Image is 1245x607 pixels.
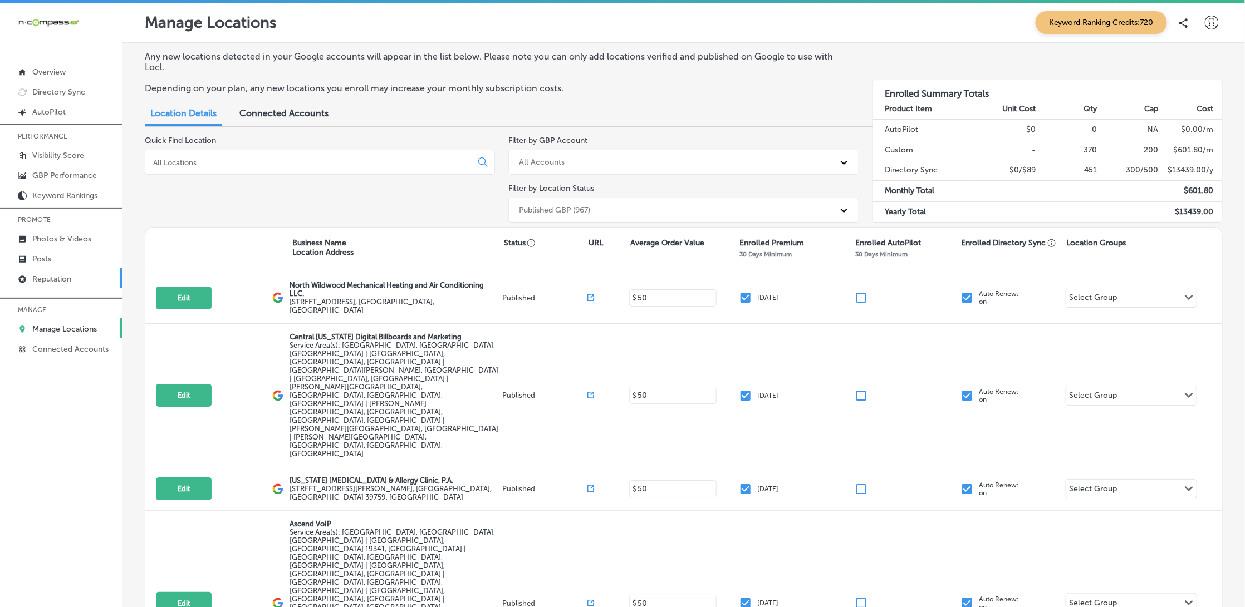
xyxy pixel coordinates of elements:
[589,238,603,248] p: URL
[290,485,500,501] label: [STREET_ADDRESS][PERSON_NAME] , [GEOGRAPHIC_DATA], [GEOGRAPHIC_DATA] 39759, [GEOGRAPHIC_DATA]
[292,238,354,257] p: Business Name Location Address
[758,392,779,399] p: [DATE]
[1159,201,1222,222] td: $ 13439.00
[1097,160,1159,181] td: 300/500
[290,281,500,298] p: North Wildwood Mechanical Heating and Air Conditioning LLC.
[272,483,283,495] img: logo
[633,294,636,302] p: $
[758,599,779,607] p: [DATE]
[290,476,500,485] p: [US_STATE] [MEDICAL_DATA] & Allergy Clinic, P.A.
[519,205,590,215] div: Published GBP (967)
[272,390,283,401] img: logo
[502,391,587,399] p: Published
[32,107,66,117] p: AutoPilot
[156,477,212,500] button: Edit
[975,120,1036,140] td: $0
[32,254,51,264] p: Posts
[145,83,845,93] p: Depending on your plan, any new locations you enroll may increase your monthly subscription costs.
[1036,11,1167,34] span: Keyword Ranking Credits: 720
[150,108,217,119] span: Location Details
[272,292,283,303] img: logo
[855,238,921,248] p: Enrolled AutoPilot
[873,80,1222,99] h3: Enrolled Summary Totals
[631,238,705,248] p: Average Order Value
[633,392,636,399] p: $
[145,13,277,32] p: Manage Locations
[1036,99,1097,120] th: Qty
[18,17,79,28] img: 660ab0bf-5cc7-4cb8-ba1c-48b5ae0f18e60NCTV_CLogo_TV_Black_-500x88.png
[32,171,97,180] p: GBP Performance
[290,520,500,528] p: Ascend VoIP
[504,238,589,248] p: Status
[1097,99,1159,120] th: Cap
[156,384,212,407] button: Edit
[1067,238,1126,248] p: Location Groups
[1069,391,1117,403] div: Select Group
[1159,140,1222,160] td: $ 601.80 /m
[1036,140,1097,160] td: 370
[32,274,71,284] p: Reputation
[739,250,792,258] p: 30 Days Minimum
[873,201,975,222] td: Yearly Total
[1159,160,1222,181] td: $ 13439.00 /y
[873,140,975,160] td: Custom
[873,120,975,140] td: AutoPilot
[502,294,587,302] p: Published
[32,67,66,77] p: Overview
[32,151,84,160] p: Visibility Score
[145,136,216,145] label: Quick Find Location
[519,157,565,167] div: All Accounts
[508,184,594,193] label: Filter by Location Status
[1159,120,1222,140] td: $ 0.00 /m
[1159,181,1222,201] td: $ 601.80
[290,341,499,458] span: Orlando, FL, USA | Kissimmee, FL, USA | Meadow Woods, FL 32824, USA | Hunters Creek, FL 32837, US...
[979,388,1019,403] p: Auto Renew: on
[885,104,933,113] strong: Product Item
[152,157,469,167] input: All Locations
[739,238,804,248] p: Enrolled Premium
[1069,484,1117,497] div: Select Group
[32,234,91,244] p: Photos & Videos
[758,294,779,302] p: [DATE]
[855,250,908,258] p: 30 Days Minimum
[508,136,587,145] label: Filter by GBP Account
[873,181,975,201] td: Monthly Total
[1097,140,1159,160] td: 200
[873,160,975,181] td: Directory Sync
[290,333,500,341] p: Central [US_STATE] Digital Billboards and Marketing
[1036,120,1097,140] td: 0
[290,298,500,314] label: [STREET_ADDRESS] , [GEOGRAPHIC_DATA], [GEOGRAPHIC_DATA]
[32,324,97,334] p: Manage Locations
[961,238,1056,248] p: Enrolled Directory Sync
[979,290,1019,305] p: Auto Renew: on
[32,191,97,200] p: Keyword Rankings
[633,485,636,493] p: $
[239,108,329,119] span: Connected Accounts
[975,140,1036,160] td: -
[975,160,1036,181] td: $0/$89
[979,481,1019,497] p: Auto Renew: on
[145,51,845,72] p: Any new locations detected in your Google accounts will appear in the list below. Please note you...
[1097,120,1159,140] td: NA
[1159,99,1222,120] th: Cost
[156,287,212,309] button: Edit
[502,485,587,493] p: Published
[975,99,1036,120] th: Unit Cost
[758,485,779,493] p: [DATE]
[32,87,85,97] p: Directory Sync
[633,599,636,607] p: $
[1036,160,1097,181] td: 451
[32,344,109,354] p: Connected Accounts
[1069,293,1117,305] div: Select Group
